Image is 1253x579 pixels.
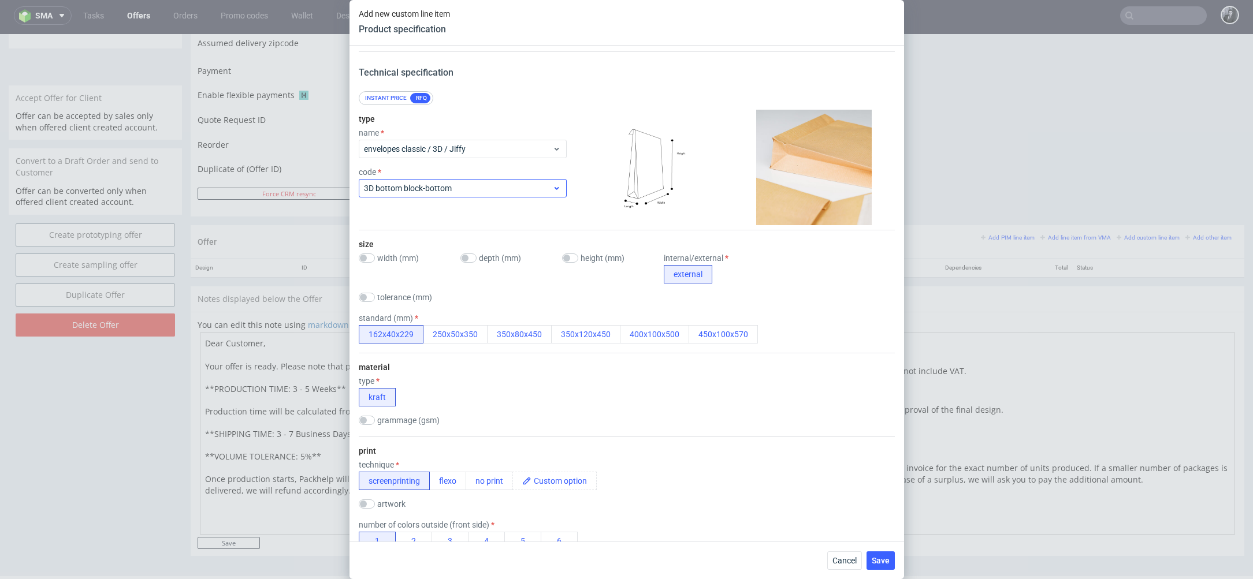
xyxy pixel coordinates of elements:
a: markdown [308,285,349,296]
th: Status [1072,225,1172,244]
label: artwork [377,499,406,509]
input: Only numbers [410,127,692,143]
label: type [359,376,380,386]
label: name [359,128,384,137]
div: You can edit this note using [198,285,1237,503]
button: Cancel [827,551,862,570]
th: Name [356,225,451,244]
th: Unit Price [556,225,683,244]
label: number of colors outside (front side) [359,520,494,529]
img: envelopes-classic-3d-jiffy--3d-bottom-block-bottom--photo.jpg [756,110,872,225]
button: 4 [468,532,505,550]
th: Quant. [451,225,555,244]
button: 1 [359,532,396,550]
button: 400x100x500 [620,325,689,343]
label: internal/external [664,253,728,263]
input: Save [638,154,700,166]
button: 350x120x450 [551,325,620,343]
div: Instant price [360,93,411,103]
th: Total [986,225,1072,244]
button: 162x40x229 [359,325,423,343]
label: width (mm) [377,253,419,263]
label: tolerance (mm) [377,293,432,302]
th: Design [191,225,297,244]
button: external [664,265,712,283]
textarea: Dear Customer, Your offer is ready. Please note that prices do not include VAT. **PRODUCTION TIME... [200,298,715,500]
button: 450x100x570 [689,325,758,343]
span: envelopes classic / 3D / Jiffy [364,143,553,155]
label: standard (mm) [359,313,418,323]
button: 6 [541,532,578,550]
button: 250x50x350 [423,325,488,343]
label: material [359,363,390,372]
span: 3D bottom block-bottom [364,182,553,194]
label: technique [359,460,399,469]
th: ID [297,225,356,244]
td: Quote Request ID [198,76,399,103]
button: Single payment (default) [401,29,700,45]
div: Accept Offer for Client [9,51,182,77]
p: Offer can be converted only when offered client created account. [16,151,175,174]
th: Net Total [682,225,807,244]
span: Cancel [832,556,857,565]
header: Product specification [359,23,450,36]
div: Convert to a Draft Order and send to Customer [9,114,182,151]
a: Duplicate Offer [16,249,175,272]
img: Hokodo [299,57,308,66]
th: Dependencies [807,225,986,244]
small: Add line item from VMA [1040,200,1111,207]
input: Save [198,503,260,515]
button: flexo [429,472,466,490]
button: screenprinting [359,472,430,490]
small: Add custom line item [1117,200,1180,207]
div: Notes displayed below the Offer [191,252,1244,278]
label: code [359,167,381,177]
span: Offer [198,203,217,212]
img: envelopes-classic-3d-jiffy--3d-bottom-block-bottom--infographic.png [600,110,704,225]
a: Create prototyping offer [16,189,175,212]
td: Reorder [198,103,399,126]
label: size [359,240,374,249]
button: 2 [395,532,432,550]
span: Add new custom line item [359,9,450,18]
small: Add PIM line item [981,200,1035,207]
a: Create sampling offer [16,219,175,242]
label: height (mm) [581,253,624,263]
div: RFQ [411,93,432,103]
td: Payment [198,28,399,54]
button: Force CRM resync [198,154,381,166]
input: Delete Offer [16,279,175,302]
button: 350x80x450 [487,325,552,343]
span: Technical specification [359,67,453,78]
button: 3 [432,532,469,550]
button: Save [867,551,895,570]
td: Enable flexible payments [198,54,399,76]
td: Duplicate of (Offer ID) [198,125,399,152]
button: kraft [359,388,396,406]
p: Offer can be accepted by sales only when offered client created account. [16,76,175,99]
label: type [359,114,375,124]
span: Save [872,556,890,565]
label: print [359,446,376,455]
label: depth (mm) [479,253,521,263]
button: no print [466,472,513,490]
button: 5 [504,532,541,550]
label: grammage (gsm) [377,416,440,425]
small: Add other item [1185,200,1232,207]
